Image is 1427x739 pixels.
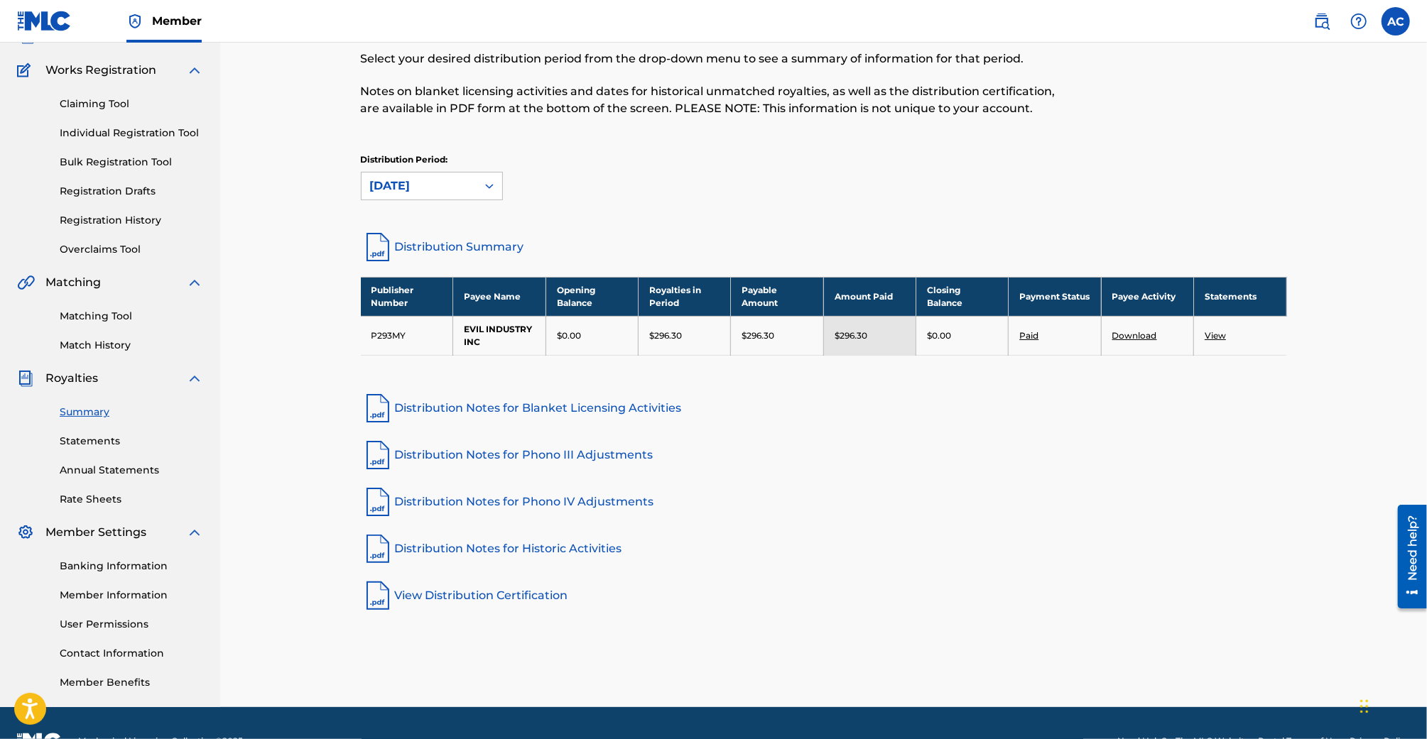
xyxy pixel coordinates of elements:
[546,277,638,316] th: Opening Balance
[60,434,203,449] a: Statements
[60,126,203,141] a: Individual Registration Tool
[916,277,1009,316] th: Closing Balance
[186,274,203,291] img: expand
[60,155,203,170] a: Bulk Registration Tool
[1350,13,1367,30] img: help
[60,405,203,420] a: Summary
[1382,7,1410,35] div: User Menu
[639,277,731,316] th: Royalties in Period
[17,370,34,387] img: Royalties
[17,28,90,45] a: CatalogCatalog
[361,532,1287,566] a: Distribution Notes for Historic Activities
[1308,7,1336,35] a: Public Search
[742,329,774,342] p: $296.30
[45,274,101,291] span: Matching
[1194,277,1286,316] th: Statements
[1387,499,1427,613] iframe: Resource Center
[731,277,823,316] th: Payable Amount
[17,11,72,31] img: MLC Logo
[370,177,468,195] div: [DATE]
[45,524,146,541] span: Member Settings
[361,230,395,264] img: distribution-summary-pdf
[361,579,395,613] img: pdf
[1205,330,1226,341] a: View
[453,277,546,316] th: Payee Name
[361,438,395,472] img: pdf
[557,329,581,342] p: $0.00
[361,153,503,166] p: Distribution Period:
[186,370,203,387] img: expand
[1101,277,1193,316] th: Payee Activity
[60,338,203,353] a: Match History
[927,329,951,342] p: $0.00
[835,329,867,342] p: $296.30
[17,62,36,79] img: Works Registration
[60,213,203,228] a: Registration History
[1356,671,1427,739] iframe: Chat Widget
[1112,330,1157,341] a: Download
[1345,7,1373,35] div: Help
[60,463,203,478] a: Annual Statements
[1360,685,1369,728] div: Drag
[361,50,1074,67] p: Select your desired distribution period from the drop-down menu to see a summary of information f...
[361,532,395,566] img: pdf
[361,438,1287,472] a: Distribution Notes for Phono III Adjustments
[649,329,682,342] p: $296.30
[60,588,203,603] a: Member Information
[17,274,35,291] img: Matching
[361,391,395,425] img: pdf
[361,277,453,316] th: Publisher Number
[361,391,1287,425] a: Distribution Notes for Blanket Licensing Activities
[361,485,1287,519] a: Distribution Notes for Phono IV Adjustments
[60,97,203,111] a: Claiming Tool
[361,579,1287,613] a: View Distribution Certification
[45,370,98,387] span: Royalties
[60,675,203,690] a: Member Benefits
[60,646,203,661] a: Contact Information
[152,13,202,29] span: Member
[17,524,34,541] img: Member Settings
[361,485,395,519] img: pdf
[1019,330,1038,341] a: Paid
[60,559,203,574] a: Banking Information
[60,492,203,507] a: Rate Sheets
[126,13,143,30] img: Top Rightsholder
[361,316,453,355] td: P293MY
[361,230,1287,264] a: Distribution Summary
[45,62,156,79] span: Works Registration
[361,83,1074,117] p: Notes on blanket licensing activities and dates for historical unmatched royalties, as well as th...
[823,277,916,316] th: Amount Paid
[60,309,203,324] a: Matching Tool
[186,62,203,79] img: expand
[186,524,203,541] img: expand
[453,316,546,355] td: EVIL INDUSTRY INC
[1313,13,1330,30] img: search
[60,242,203,257] a: Overclaims Tool
[60,184,203,199] a: Registration Drafts
[60,617,203,632] a: User Permissions
[1009,277,1101,316] th: Payment Status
